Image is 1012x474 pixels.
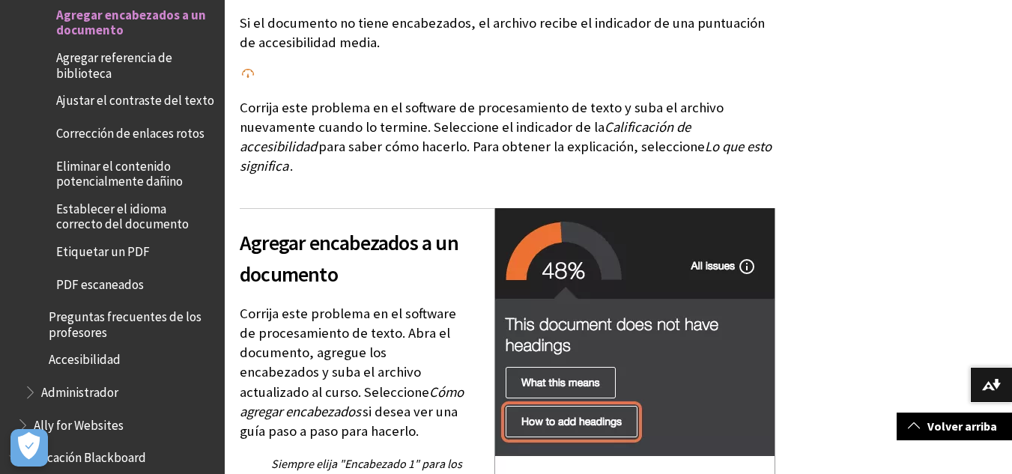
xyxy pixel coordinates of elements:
span: Cómo agregar encabezados [240,383,464,420]
span: Aplicación Blackboard [26,446,146,466]
p: Si el documento no tiene encabezados, el archivo recibe el indicador de una puntuación de accesib... [240,13,775,52]
span: Establecer el idioma correcto del documento [56,196,214,231]
span: Ally for Websites [34,413,124,433]
span: Accesibilidad [49,347,121,368]
span: Preguntas frecuentes de los profesores [49,305,214,340]
h2: Agregar encabezados a un documento [240,208,775,290]
span: Administrador [41,380,118,400]
span: PDF escaneados [56,272,144,292]
p: Corrija este problema en el software de procesamiento de texto. Abra el documento, agregue los en... [240,304,775,441]
span: Agregar encabezados a un documento [56,3,214,38]
span: Etiquetar un PDF [56,239,150,259]
span: Eliminar el contenido potencialmente dañino [56,154,214,189]
p: Corrija este problema en el software de procesamiento de texto y suba el archivo nuevamente cuand... [240,98,775,177]
a: Volver arriba [897,413,1012,440]
span: Agregar referencia de biblioteca [56,46,214,81]
span: Corrección de enlaces rotos [56,121,204,141]
button: Abrir preferencias [10,429,48,467]
span: Ajustar el contraste del texto [56,88,214,109]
